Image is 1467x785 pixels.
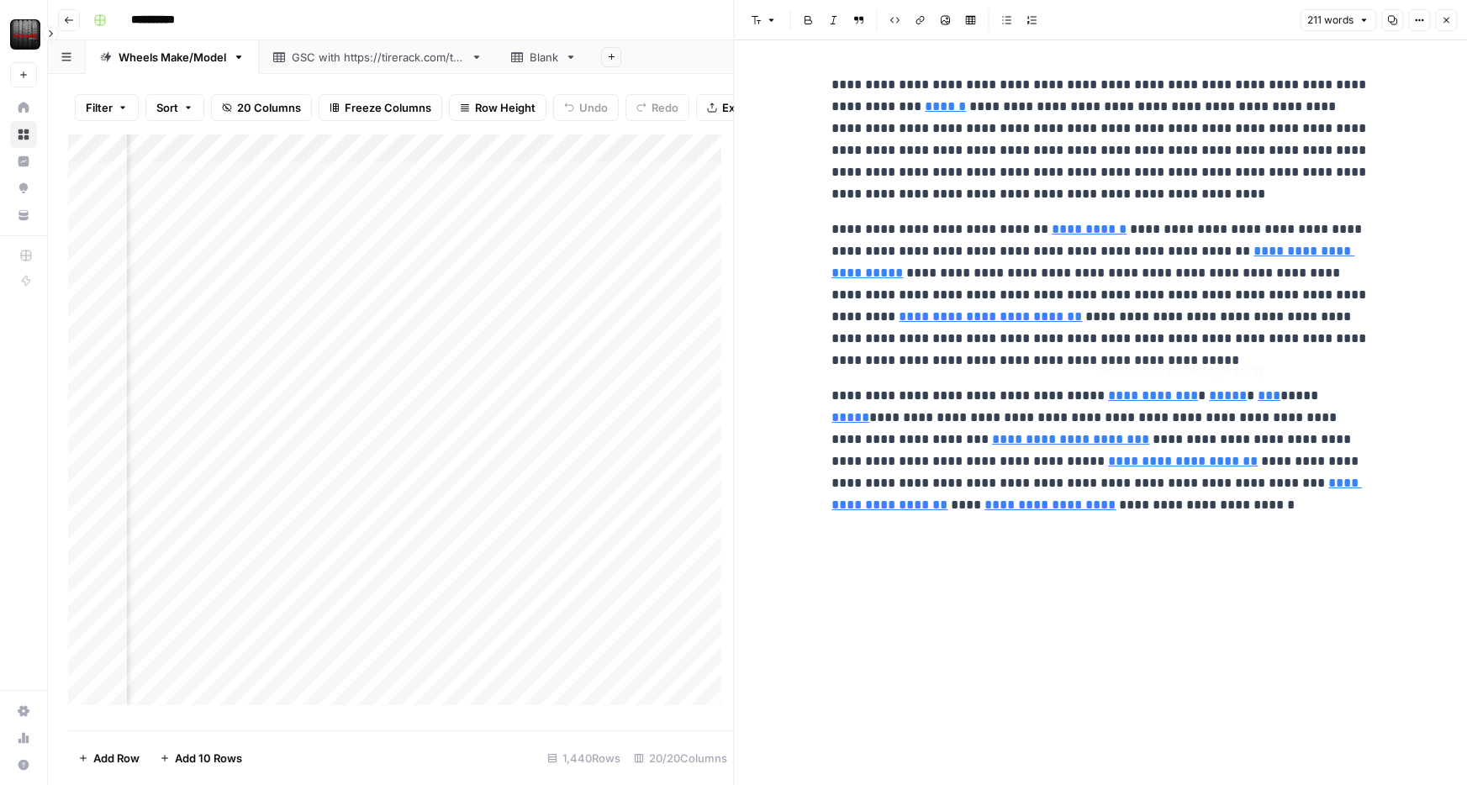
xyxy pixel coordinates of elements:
span: Sort [156,99,178,116]
span: 211 words [1307,13,1354,28]
div: Wheels Make/Model [119,49,226,66]
button: 211 words [1300,9,1376,31]
span: Filter [86,99,113,116]
img: Tire Rack Logo [10,19,40,50]
button: Workspace: Tire Rack [10,13,37,55]
a: Insights [10,148,37,175]
a: Opportunities [10,175,37,202]
div: GSC with [URL][DOMAIN_NAME] [292,49,464,66]
button: Sort [145,94,204,121]
button: Redo [625,94,689,121]
a: Browse [10,121,37,148]
button: 20 Columns [211,94,312,121]
button: Row Height [449,94,546,121]
div: Blank [530,49,558,66]
button: Add 10 Rows [150,745,252,772]
span: Add Row [93,750,140,767]
a: Wheels Make/Model [86,40,259,74]
div: 1,440 Rows [541,745,627,772]
a: Usage [10,724,37,751]
button: Filter [75,94,139,121]
a: Settings [10,698,37,724]
a: Home [10,94,37,121]
button: Freeze Columns [319,94,442,121]
a: Blank [497,40,591,74]
span: Undo [579,99,608,116]
span: Row Height [475,99,536,116]
button: Help + Support [10,751,37,778]
button: Add Row [68,745,150,772]
span: Export CSV [722,99,782,116]
a: Your Data [10,202,37,229]
span: 20 Columns [237,99,301,116]
div: 20/20 Columns [627,745,734,772]
a: GSC with [URL][DOMAIN_NAME] [259,40,497,74]
span: Add 10 Rows [175,750,242,767]
span: Freeze Columns [345,99,431,116]
button: Export CSV [696,94,793,121]
span: Redo [652,99,678,116]
button: Undo [553,94,619,121]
